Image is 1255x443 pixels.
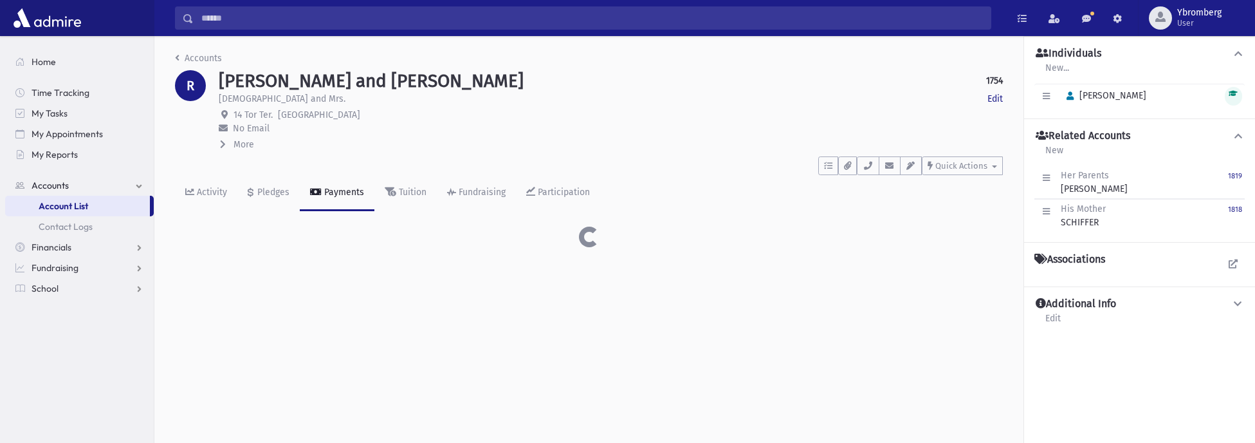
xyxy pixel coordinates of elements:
[456,187,506,198] div: Fundraising
[1061,90,1146,101] span: [PERSON_NAME]
[32,128,103,140] span: My Appointments
[278,109,360,120] span: [GEOGRAPHIC_DATA]
[32,283,59,294] span: School
[1228,202,1242,229] a: 1818
[39,221,93,232] span: Contact Logs
[1036,297,1116,311] h4: Additional Info
[1177,18,1222,28] span: User
[1061,169,1128,196] div: [PERSON_NAME]
[175,53,222,64] a: Accounts
[300,175,374,211] a: Payments
[32,108,68,119] span: My Tasks
[535,187,590,198] div: Participation
[396,187,426,198] div: Tuition
[987,92,1003,106] a: Edit
[219,92,345,106] p: [DEMOGRAPHIC_DATA] and Mrs.
[32,149,78,160] span: My Reports
[516,175,600,211] a: Participation
[194,187,227,198] div: Activity
[374,175,437,211] a: Tuition
[32,56,56,68] span: Home
[219,70,524,92] h1: [PERSON_NAME] and [PERSON_NAME]
[175,175,237,211] a: Activity
[233,123,270,134] span: No Email
[194,6,991,30] input: Search
[322,187,364,198] div: Payments
[32,87,89,99] span: Time Tracking
[32,241,71,253] span: Financials
[237,175,300,211] a: Pledges
[5,144,154,165] a: My Reports
[234,109,273,120] span: 14 Tor Ter.
[5,175,154,196] a: Accounts
[1034,253,1105,266] h4: Associations
[32,262,78,274] span: Fundraising
[922,156,1003,175] button: Quick Actions
[175,70,206,101] div: R
[5,216,154,237] a: Contact Logs
[1034,47,1245,61] button: Individuals
[5,103,154,124] a: My Tasks
[5,237,154,258] a: Financials
[5,196,150,216] a: Account List
[1061,203,1106,214] span: His Mother
[32,180,69,191] span: Accounts
[1034,297,1245,311] button: Additional Info
[255,187,289,198] div: Pledges
[1177,8,1222,18] span: Ybromberg
[935,161,987,171] span: Quick Actions
[1036,47,1101,61] h4: Individuals
[5,82,154,103] a: Time Tracking
[437,175,516,211] a: Fundraising
[219,138,255,151] button: More
[175,52,222,70] nav: breadcrumb
[1045,61,1070,84] a: New...
[1034,129,1245,143] button: Related Accounts
[1036,129,1130,143] h4: Related Accounts
[986,74,1003,88] strong: 1754
[1061,202,1106,229] div: SCHIFFER
[1045,311,1061,334] a: Edit
[39,200,88,212] span: Account List
[1228,172,1242,180] small: 1819
[5,278,154,299] a: School
[1228,169,1242,196] a: 1819
[1045,143,1064,166] a: New
[5,52,154,72] a: Home
[5,124,154,144] a: My Appointments
[1061,170,1109,181] span: Her Parents
[5,258,154,278] a: Fundraising
[1228,205,1242,214] small: 1818
[10,5,84,31] img: AdmirePro
[234,139,254,150] span: More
